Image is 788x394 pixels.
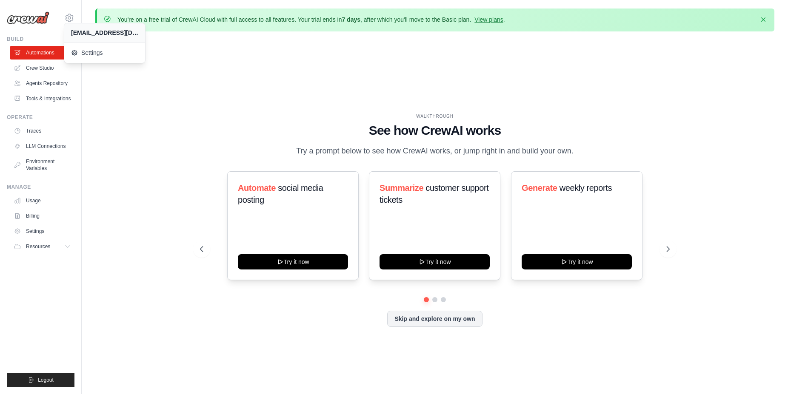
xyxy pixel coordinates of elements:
span: Settings [71,48,138,57]
button: Try it now [380,254,490,269]
div: [EMAIL_ADDRESS][DOMAIN_NAME] [71,28,138,37]
span: Logout [38,377,54,383]
a: View plans [474,16,503,23]
div: Manage [7,184,74,190]
a: Usage [10,194,74,207]
a: Settings [64,44,145,61]
span: Summarize [380,183,423,193]
a: Crew Studio [10,61,74,75]
span: social media posting [238,183,323,204]
a: LLM Connections [10,139,74,153]
a: Agents Repository [10,77,74,90]
button: Try it now [522,254,632,269]
a: Environment Variables [10,155,74,175]
a: Settings [10,224,74,238]
img: Logo [7,11,49,24]
span: customer support tickets [380,183,488,204]
a: Billing [10,209,74,223]
button: Try it now [238,254,348,269]
button: Resources [10,240,74,253]
div: WALKTHROUGH [200,113,670,119]
button: Logout [7,373,74,387]
div: Operate [7,114,74,121]
span: weekly reports [559,183,611,193]
h1: See how CrewAI works [200,123,670,138]
a: Traces [10,124,74,138]
a: Automations [10,46,74,60]
p: Try a prompt below to see how CrewAI works, or jump right in and build your own. [292,145,578,157]
button: Skip and explore on my own [387,311,482,327]
a: Tools & Integrations [10,92,74,105]
div: Build [7,36,74,43]
span: Automate [238,183,276,193]
p: You're on a free trial of CrewAI Cloud with full access to all features. Your trial ends in , aft... [117,15,505,24]
span: Resources [26,243,50,250]
span: Generate [522,183,557,193]
strong: 7 days [342,16,360,23]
